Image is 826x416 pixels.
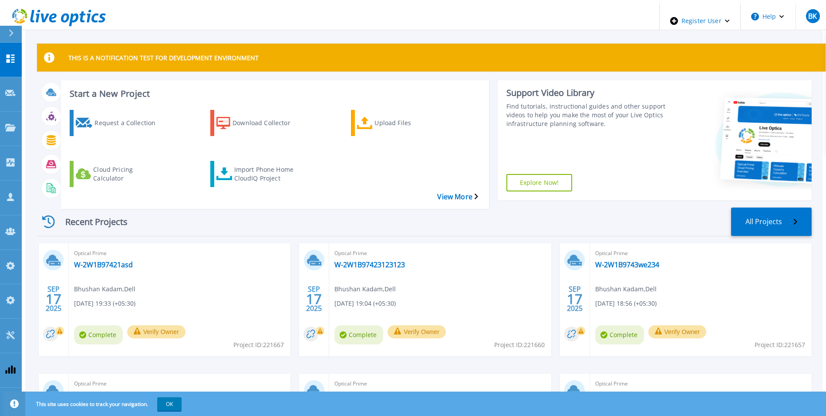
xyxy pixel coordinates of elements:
span: Bhushan Kadam , Dell [334,284,396,294]
span: [DATE] 19:33 (+05:30) [74,299,135,308]
span: Bhushan Kadam , Dell [595,284,657,294]
span: Complete [74,325,123,344]
div: SEP 2025 [306,283,322,315]
span: Optical Prime [74,379,285,389]
p: THIS IS A NOTIFICATION TEST FOR DEVELOPMENT ENVIRONMENT [68,54,259,62]
button: Verify Owner [127,325,185,338]
div: Request a Collection [94,112,164,134]
span: Optical Prime [334,249,546,258]
span: Optical Prime [595,249,806,258]
span: Bhushan Kadam , Dell [74,284,135,294]
a: Explore Now! [506,174,573,191]
div: Support Video Library [506,87,666,99]
a: W-2W1B9743we234 [595,260,659,269]
span: 17 [567,295,583,303]
div: Download Collector [233,112,302,134]
a: Upload Files [351,110,456,136]
div: Import Phone Home CloudIQ Project [234,163,304,185]
div: Register User [660,3,740,38]
a: All Projects [731,208,812,236]
span: Complete [334,325,383,344]
button: Verify Owner [388,325,446,338]
span: This site uses cookies to track your navigation. [27,397,182,411]
a: W-2W1B97412312 [74,391,133,399]
button: OK [157,397,182,411]
div: Recent Projects [37,211,142,232]
div: Cloud Pricing Calculator [93,163,163,185]
a: W-2W1B9742321321 [595,391,662,399]
a: View More [437,193,478,201]
button: Verify Owner [648,325,707,338]
h3: Start a New Project [70,89,478,99]
span: Project ID: 221667 [233,340,284,350]
span: Optical Prime [334,379,546,389]
span: 17 [46,295,61,303]
span: BK [808,13,817,20]
div: SEP 2025 [45,283,62,315]
a: Cloud Pricing Calculator [70,161,175,187]
a: Request a Collection [70,110,175,136]
span: Project ID: 221657 [755,340,805,350]
a: W-2W1B97423123123 [334,391,405,399]
span: 17 [306,295,322,303]
span: [DATE] 18:56 (+05:30) [595,299,657,308]
div: SEP 2025 [566,283,583,315]
span: Optical Prime [74,249,285,258]
div: Find tutorials, instructional guides and other support videos to help you make the most of your L... [506,102,666,128]
span: Complete [595,325,644,344]
a: W-2W1B97423123123 [334,260,405,269]
a: W-2W1B97421asd [74,260,133,269]
a: Download Collector [210,110,316,136]
span: Optical Prime [595,379,806,389]
button: Help [741,3,795,30]
div: Upload Files [374,112,444,134]
span: Project ID: 221660 [494,340,545,350]
span: [DATE] 19:04 (+05:30) [334,299,396,308]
